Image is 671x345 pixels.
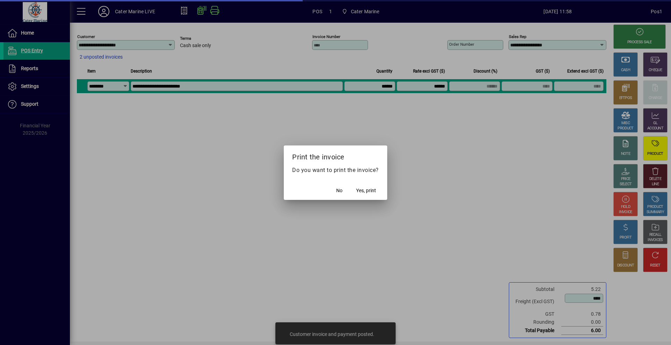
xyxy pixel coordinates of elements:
[328,185,351,197] button: No
[292,166,379,174] p: Do you want to print the invoice?
[336,187,342,194] span: No
[284,145,387,166] h2: Print the invoice
[353,185,379,197] button: Yes, print
[356,187,376,194] span: Yes, print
